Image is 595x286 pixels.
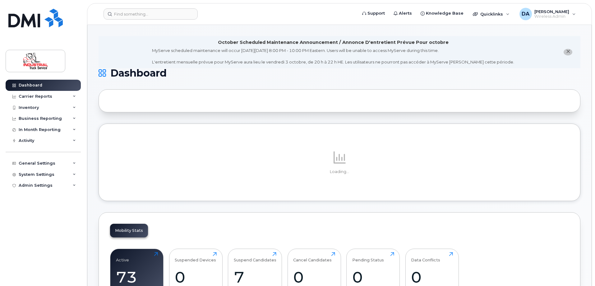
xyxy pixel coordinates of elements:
[110,68,167,78] span: Dashboard
[564,49,572,55] button: close notification
[116,252,129,262] div: Active
[110,169,569,175] p: Loading...
[352,252,384,262] div: Pending Status
[218,39,449,46] div: October Scheduled Maintenance Announcement / Annonce D'entretient Prévue Pour octobre
[234,252,276,262] div: Suspend Candidates
[293,252,332,262] div: Cancel Candidates
[175,252,216,262] div: Suspended Devices
[152,48,514,65] div: MyServe scheduled maintenance will occur [DATE][DATE] 8:00 PM - 10:00 PM Eastern. Users will be u...
[411,252,440,262] div: Data Conflicts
